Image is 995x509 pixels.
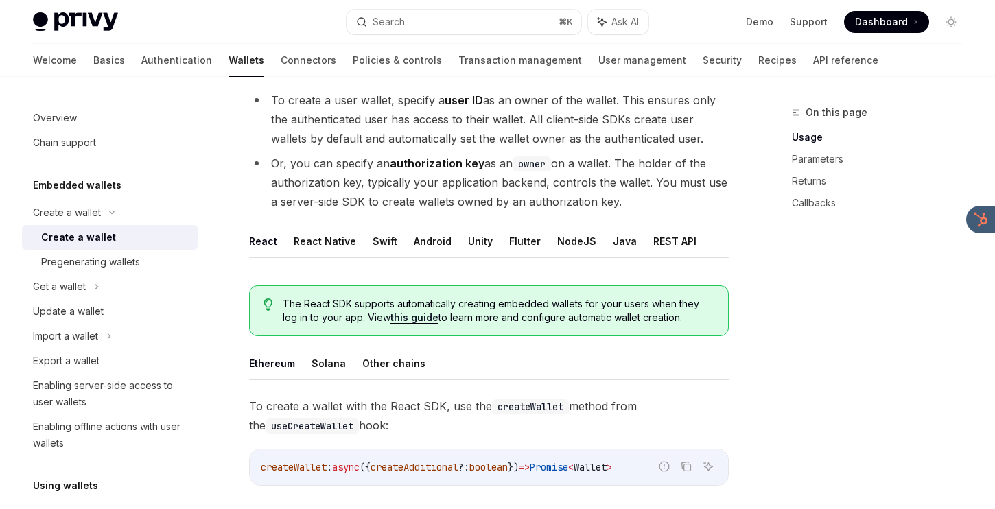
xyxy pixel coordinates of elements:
[249,396,729,435] span: To create a wallet with the React SDK, use the method from the hook:
[22,225,198,250] a: Create a wallet
[281,44,336,77] a: Connectors
[373,225,397,257] button: Swift
[33,477,98,494] h5: Using wallets
[33,110,77,126] div: Overview
[33,12,118,32] img: light logo
[332,461,360,473] span: async
[373,14,411,30] div: Search...
[22,373,198,414] a: Enabling server-side access to user wallets
[655,458,673,475] button: Report incorrect code
[33,279,86,295] div: Get a wallet
[607,461,612,473] span: >
[249,347,295,379] button: Ethereum
[758,44,797,77] a: Recipes
[266,418,359,434] code: useCreateWallet
[588,10,648,34] button: Ask AI
[414,225,452,257] button: Android
[508,461,519,473] span: })
[390,311,438,324] a: this guide
[249,91,729,148] li: To create a user wallet, specify a as an owner of the wallet. This ensures only the authenticated...
[33,328,98,344] div: Import a wallet
[855,15,908,29] span: Dashboard
[790,15,828,29] a: Support
[519,461,530,473] span: =>
[22,414,198,455] a: Enabling offline actions with user wallets
[574,461,607,473] span: Wallet
[93,44,125,77] a: Basics
[229,44,264,77] a: Wallets
[33,134,96,151] div: Chain support
[699,458,717,475] button: Ask AI
[33,303,104,320] div: Update a wallet
[598,44,686,77] a: User management
[746,15,773,29] a: Demo
[792,192,973,214] a: Callbacks
[458,461,469,473] span: ?:
[568,461,574,473] span: <
[33,44,77,77] a: Welcome
[353,44,442,77] a: Policies & controls
[264,298,273,311] svg: Tip
[283,297,714,324] span: The React SDK supports automatically creating embedded wallets for your users when they log in to...
[22,106,198,130] a: Overview
[33,353,99,369] div: Export a wallet
[468,225,493,257] button: Unity
[22,250,198,274] a: Pregenerating wallets
[22,348,198,373] a: Export a wallet
[844,11,929,33] a: Dashboard
[41,229,116,246] div: Create a wallet
[792,126,973,148] a: Usage
[557,225,596,257] button: NodeJS
[33,418,189,451] div: Enabling offline actions with user wallets
[22,130,198,155] a: Chain support
[559,16,573,27] span: ⌘ K
[390,156,484,170] strong: authorization key
[347,10,582,34] button: Search...⌘K
[141,44,212,77] a: Authentication
[33,377,189,410] div: Enabling server-side access to user wallets
[530,461,568,473] span: Promise
[792,148,973,170] a: Parameters
[940,11,962,33] button: Toggle dark mode
[792,170,973,192] a: Returns
[813,44,878,77] a: API reference
[33,177,121,193] h5: Embedded wallets
[445,93,483,107] strong: user ID
[327,461,332,473] span: :
[613,225,637,257] button: Java
[261,461,327,473] span: createWallet
[509,225,541,257] button: Flutter
[33,204,101,221] div: Create a wallet
[22,299,198,324] a: Update a wallet
[371,461,458,473] span: createAdditional
[806,104,867,121] span: On this page
[703,44,742,77] a: Security
[249,225,277,257] button: React
[513,156,551,171] code: owner
[458,44,582,77] a: Transaction management
[360,461,371,473] span: ({
[492,399,569,414] code: createWallet
[611,15,639,29] span: Ask AI
[362,347,425,379] button: Other chains
[653,225,696,257] button: REST API
[677,458,695,475] button: Copy the contents from the code block
[249,154,729,211] li: Or, you can specify an as an on a wallet. The holder of the authorization key, typically your app...
[41,254,140,270] div: Pregenerating wallets
[294,225,356,257] button: React Native
[312,347,346,379] button: Solana
[469,461,508,473] span: boolean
